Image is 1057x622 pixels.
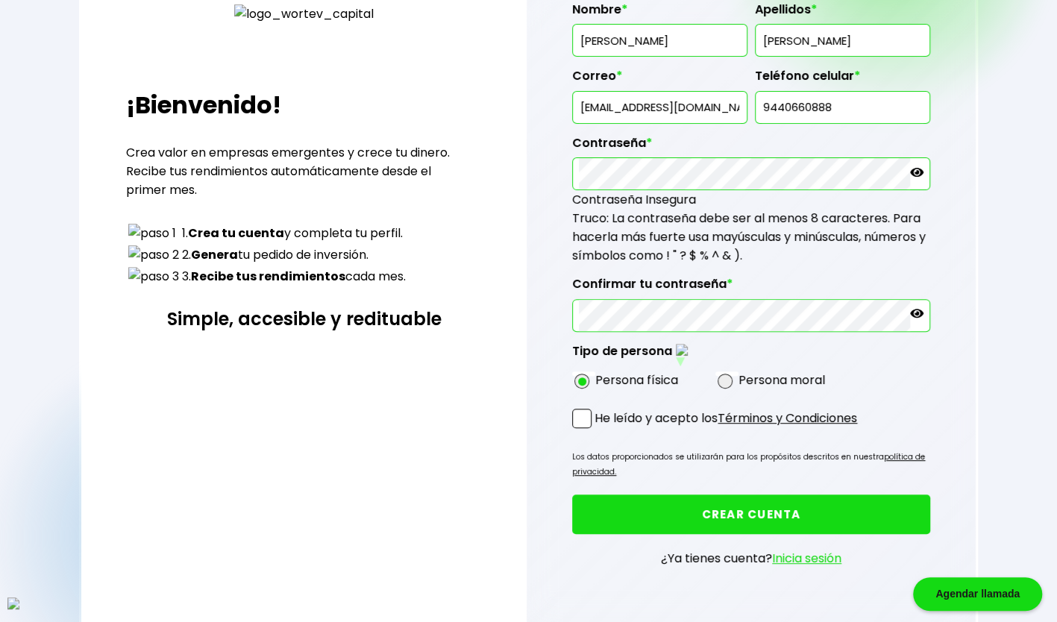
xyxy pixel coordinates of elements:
[181,245,407,265] td: 2. tu pedido de inversión.
[572,136,930,158] label: Contraseña
[755,69,930,91] label: Teléfono celular
[572,344,688,367] label: Tipo de persona
[595,409,857,427] p: He leído y acepto los
[181,223,407,243] td: 1. y completa tu perfil.
[762,92,923,123] input: 10 dígitos
[188,224,284,242] strong: Crea tu cuenta
[191,246,238,263] strong: Genera
[595,371,678,389] label: Persona física
[7,597,19,609] img: logos_whatsapp-icon.svg
[572,210,926,264] span: Truco: La contraseña debe ser al menos 8 caracteres. Para hacerla más fuerte usa mayúsculas y min...
[755,2,930,25] label: Apellidos
[572,191,696,208] span: Contraseña Insegura
[128,224,176,242] img: paso 1
[572,69,747,91] label: Correo
[126,143,482,199] p: Crea valor en empresas emergentes y crece tu dinero. Recibe tus rendimientos automáticamente desd...
[738,371,825,389] label: Persona moral
[128,245,179,264] img: paso 2
[572,450,930,480] p: Los datos proporcionados se utilizarán para los propósitos descritos en nuestra
[126,87,482,123] h2: ¡Bienvenido!
[234,4,374,23] img: logo_wortev_capital
[191,268,345,285] strong: Recibe tus rendimientos
[913,577,1042,611] div: Agendar llamada
[572,2,747,25] label: Nombre
[579,92,741,123] input: inversionista@gmail.com
[718,409,857,427] a: Términos y Condiciones
[676,344,688,356] img: tooltip-black-small.png
[661,549,841,568] p: ¿Ya tienes cuenta?
[126,306,482,332] h3: Simple, accesible y redituable
[128,267,179,286] img: paso 3
[572,494,930,534] button: CREAR CUENTA
[181,266,407,286] td: 3. cada mes.
[772,550,841,567] a: Inicia sesión
[572,277,930,299] label: Confirmar tu contraseña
